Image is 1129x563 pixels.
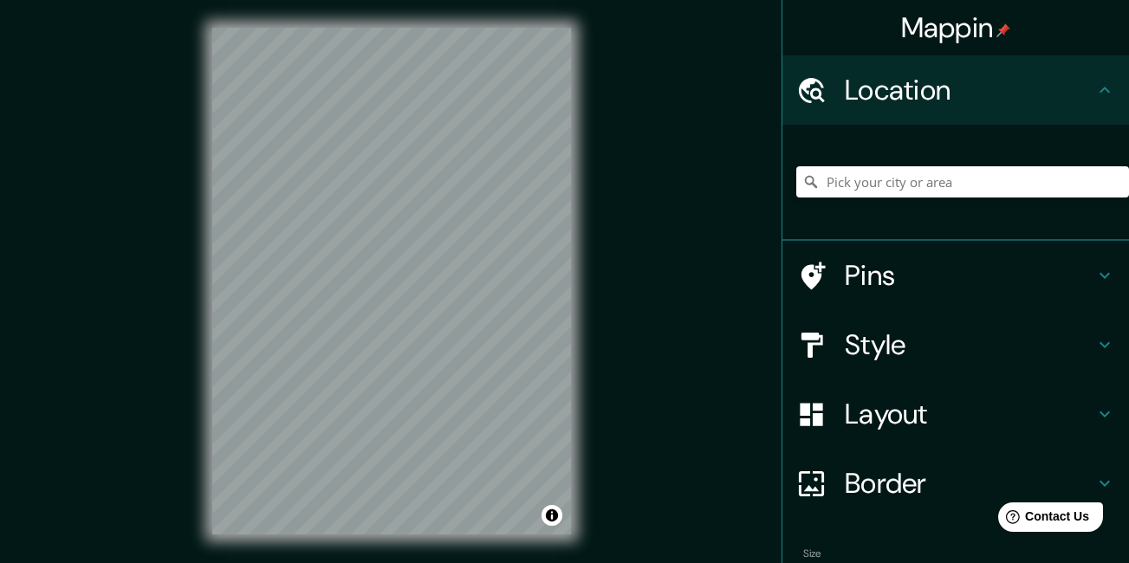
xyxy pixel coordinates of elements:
input: Pick your city or area [796,166,1129,197]
div: Style [782,310,1129,379]
iframe: Help widget launcher [975,495,1110,544]
h4: Mappin [901,10,1011,45]
div: Layout [782,379,1129,449]
h4: Pins [845,258,1094,293]
h4: Location [845,73,1094,107]
h4: Layout [845,397,1094,431]
h4: Border [845,466,1094,501]
div: Location [782,55,1129,125]
h4: Style [845,327,1094,362]
button: Toggle attribution [542,505,562,526]
div: Border [782,449,1129,518]
div: Pins [782,241,1129,310]
img: pin-icon.png [996,23,1010,37]
canvas: Map [212,28,571,534]
label: Size [803,547,821,561]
